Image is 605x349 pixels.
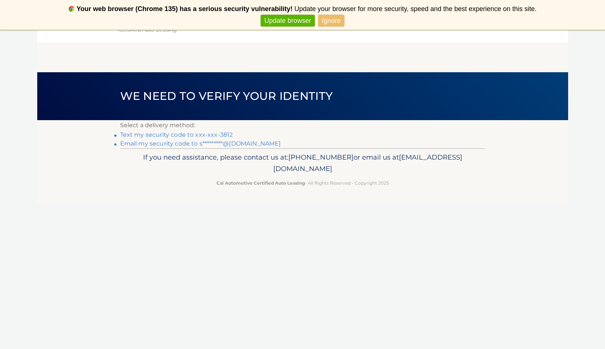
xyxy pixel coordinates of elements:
span: Update your browser for more security, speed and the best experience on this site. [294,5,536,13]
span: [PHONE_NUMBER] [288,153,354,161]
p: If you need assistance, please contact us at: or email us at [125,151,480,175]
a: Email my security code to s*********@[DOMAIN_NAME] [120,140,281,147]
p: - All Rights Reserved - Copyright 2025 [125,179,480,187]
p: Select a delivery method: [120,120,485,130]
a: Update browser [261,15,315,27]
b: Your web browser (Chrome 135) has a serious security vulnerability! [77,5,293,13]
a: Text my security code to xxx-xxx-3812 [120,131,233,138]
a: Ignore [318,15,344,27]
strong: Cal Automotive Certified Auto Leasing [216,180,305,186]
span: We need to verify your identity [120,89,333,103]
